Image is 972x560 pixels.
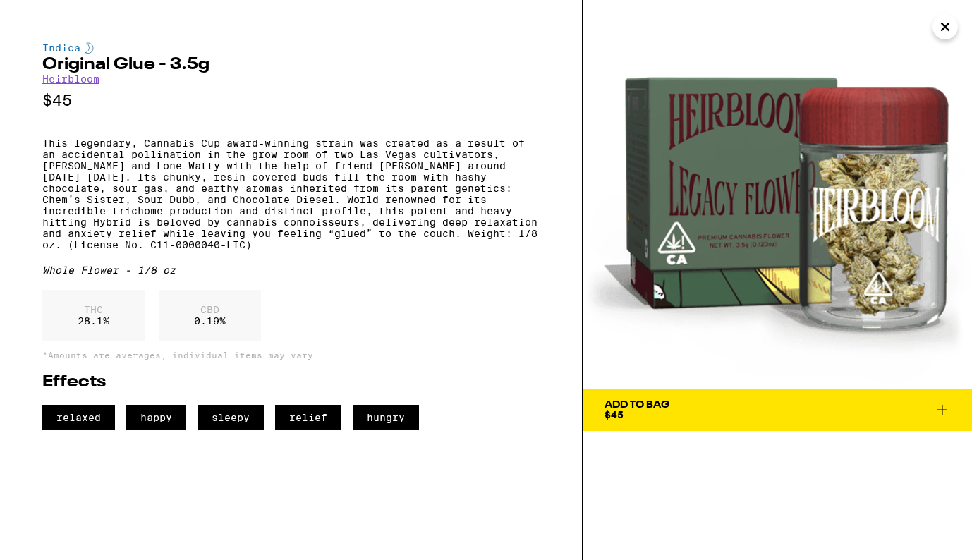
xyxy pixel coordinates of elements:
p: CBD [194,304,226,315]
div: Add To Bag [605,400,669,410]
h2: Effects [42,374,540,391]
span: happy [126,405,186,430]
div: 28.1 % [42,290,145,341]
span: hungry [353,405,419,430]
div: Indica [42,42,540,54]
a: Heirbloom [42,73,99,85]
span: sleepy [198,405,264,430]
p: *Amounts are averages, individual items may vary. [42,351,540,360]
div: 0.19 % [159,290,261,341]
img: indicaColor.svg [85,42,94,54]
button: Add To Bag$45 [583,389,972,431]
span: $45 [605,409,624,420]
p: This legendary, Cannabis Cup award-winning strain was created as a result of an accidental pollin... [42,138,540,250]
button: Close [932,14,958,39]
h2: Original Glue - 3.5g [42,56,540,73]
p: $45 [42,92,540,109]
span: relief [275,405,341,430]
p: THC [78,304,109,315]
span: relaxed [42,405,115,430]
div: Whole Flower - 1/8 oz [42,264,540,276]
